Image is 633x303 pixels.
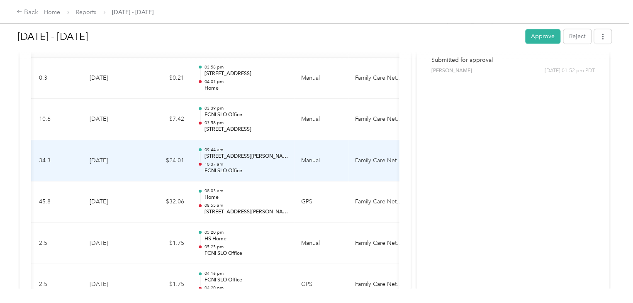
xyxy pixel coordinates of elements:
[32,99,83,140] td: 10.6
[204,161,288,167] p: 10:37 am
[204,153,288,160] p: [STREET_ADDRESS][PERSON_NAME][PERSON_NAME][US_STATE]
[431,56,595,64] p: Submitted for approval
[141,223,191,264] td: $1.75
[44,9,60,16] a: Home
[204,126,288,133] p: [STREET_ADDRESS]
[204,230,288,235] p: 05:20 pm
[83,223,141,264] td: [DATE]
[204,64,288,70] p: 03:58 pm
[204,194,288,201] p: Home
[17,27,519,46] h1: Aug 18 - 31, 2025
[204,120,288,126] p: 03:58 pm
[204,70,288,78] p: [STREET_ADDRESS]
[545,67,595,75] span: [DATE] 01:52 pm PDT
[141,99,191,140] td: $7.42
[348,99,411,140] td: Family Care Network
[204,85,288,92] p: Home
[295,99,348,140] td: Manual
[204,188,288,194] p: 08:03 am
[204,235,288,243] p: HS Home
[431,67,472,75] span: [PERSON_NAME]
[83,181,141,223] td: [DATE]
[204,208,288,216] p: [STREET_ADDRESS][PERSON_NAME][PERSON_NAME]
[348,223,411,264] td: Family Care Network
[525,29,560,44] button: Approve
[112,8,153,17] span: [DATE] - [DATE]
[204,111,288,119] p: FCNI SLO Office
[204,250,288,257] p: FCNI SLO Office
[204,244,288,250] p: 05:25 pm
[348,58,411,99] td: Family Care Network
[295,223,348,264] td: Manual
[204,167,288,175] p: FCNI SLO Office
[83,140,141,182] td: [DATE]
[141,58,191,99] td: $0.21
[141,181,191,223] td: $32.06
[32,181,83,223] td: 45.8
[587,257,633,303] iframe: Everlance-gr Chat Button Frame
[83,58,141,99] td: [DATE]
[141,140,191,182] td: $24.01
[204,271,288,276] p: 04:16 pm
[295,140,348,182] td: Manual
[295,181,348,223] td: GPS
[204,285,288,291] p: 04:20 pm
[348,140,411,182] td: Family Care Network
[17,7,38,17] div: Back
[295,58,348,99] td: Manual
[563,29,591,44] button: Reject
[204,276,288,284] p: FCNI SLO Office
[204,79,288,85] p: 04:01 pm
[32,140,83,182] td: 34.3
[348,181,411,223] td: Family Care Network
[204,203,288,208] p: 08:55 am
[204,147,288,153] p: 09:44 am
[76,9,96,16] a: Reports
[32,223,83,264] td: 2.5
[83,99,141,140] td: [DATE]
[204,105,288,111] p: 03:39 pm
[32,58,83,99] td: 0.3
